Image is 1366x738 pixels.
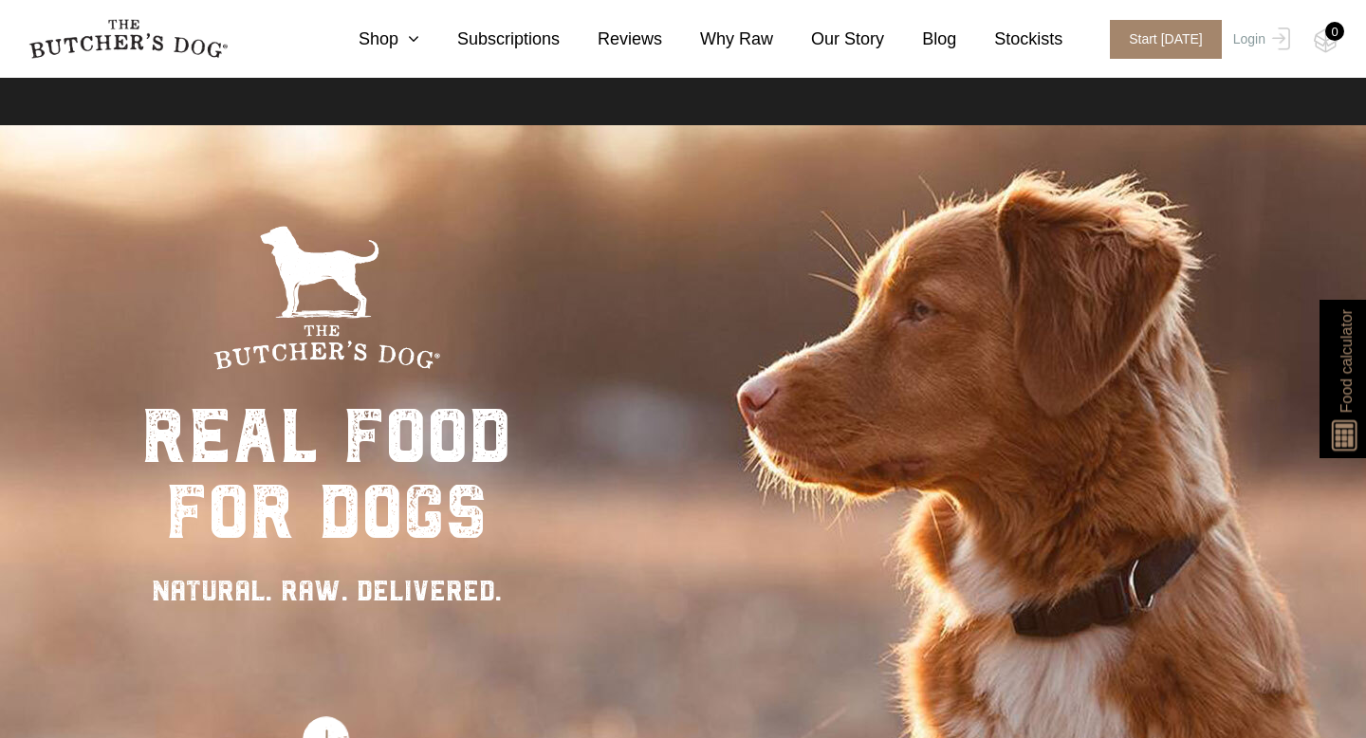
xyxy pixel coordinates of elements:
[956,27,1062,52] a: Stockists
[1091,20,1228,59] a: Start [DATE]
[141,398,511,550] div: real food for dogs
[662,27,773,52] a: Why Raw
[419,27,560,52] a: Subscriptions
[321,27,419,52] a: Shop
[141,569,511,612] div: NATURAL. RAW. DELIVERED.
[884,27,956,52] a: Blog
[560,27,662,52] a: Reviews
[1314,28,1338,53] img: TBD_Cart-Empty.png
[773,27,884,52] a: Our Story
[1325,22,1344,41] div: 0
[1335,309,1357,413] span: Food calculator
[1110,20,1222,59] span: Start [DATE]
[1228,20,1290,59] a: Login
